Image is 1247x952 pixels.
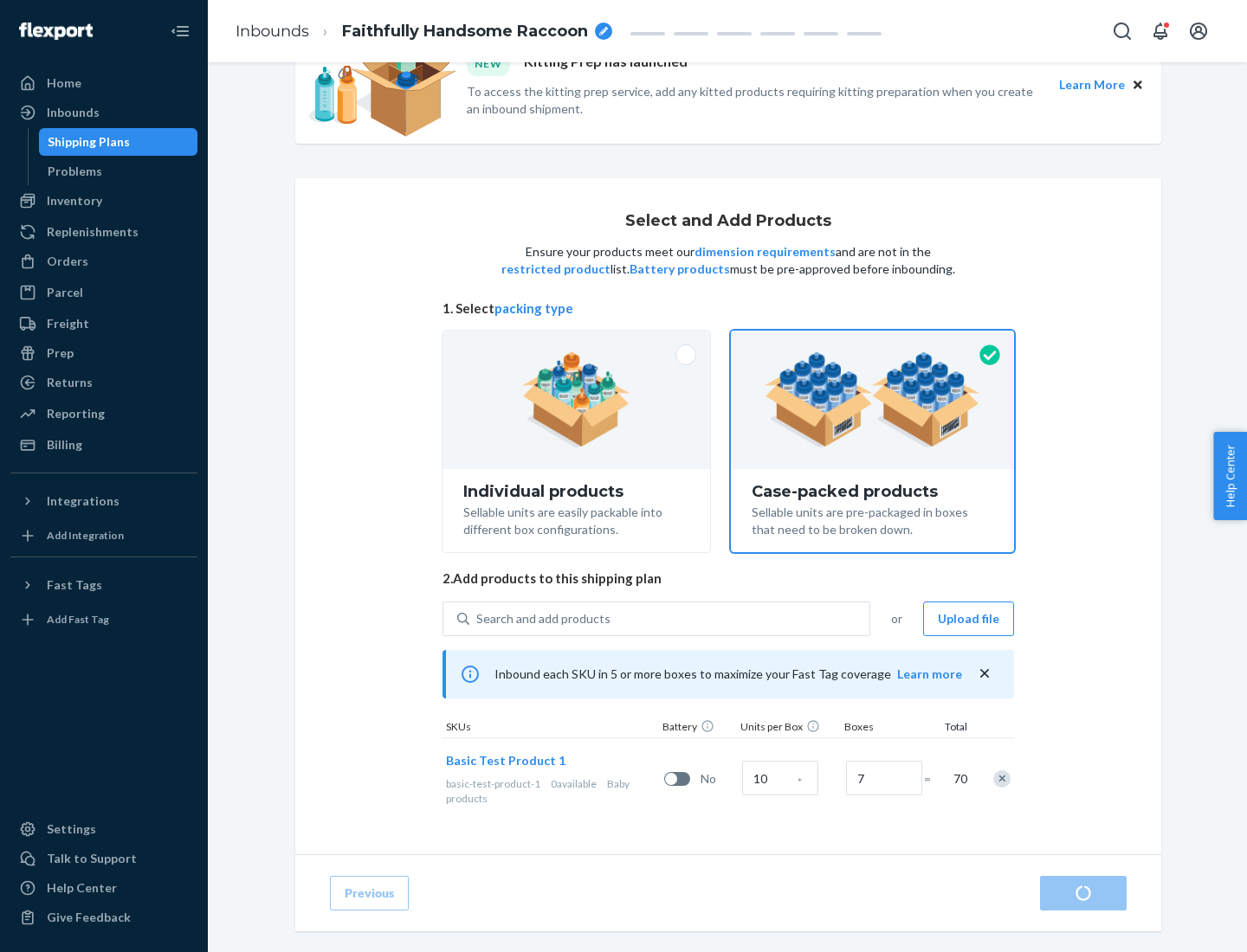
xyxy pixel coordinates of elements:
[47,374,93,391] div: Returns
[48,163,102,180] div: Problems
[1059,75,1125,94] button: Learn More
[47,315,89,332] div: Freight
[443,719,659,737] div: SKUs
[10,218,197,246] a: Replenishments
[10,400,197,428] a: Reporting
[47,576,102,594] div: Fast Tags
[10,310,197,338] a: Freight
[924,770,941,788] span: =
[47,492,120,510] div: Integrations
[10,606,197,634] a: Add Fast Tag
[10,431,197,459] a: Billing
[10,845,197,872] a: Talk to Support
[10,279,197,306] a: Parcel
[891,610,902,627] span: or
[1105,14,1140,48] button: Open Search Box
[39,128,198,156] a: Shipping Plans
[625,213,831,230] h1: Select and Add Products
[47,850,137,867] div: Talk to Support
[927,719,971,737] div: Total
[923,601,1014,636] button: Upload file
[446,776,657,806] div: Baby products
[47,612,109,627] div: Add Fast Tag
[163,14,197,48] button: Close Navigation
[494,299,573,318] button: packing type
[742,761,818,795] input: Case Quantity
[10,487,197,515] button: Integrations
[47,909,131,926] div: Give Feedback
[752,483,993,500] div: Case-packed products
[659,719,737,737] div: Battery
[10,522,197,550] a: Add Integration
[1143,14,1178,48] button: Open notifications
[701,770,735,788] span: No
[695,243,836,261] button: dimension requirements
[10,187,197,215] a: Inventory
[1181,14,1216,48] button: Open account menu
[630,261,730,278] button: Battery products
[10,339,197,367] a: Prep
[467,83,1043,118] p: To access the kitting prep service, add any kitted products requiring kitting preparation when yo...
[501,261,611,278] button: restricted product
[10,69,197,97] a: Home
[467,52,510,75] div: NEW
[897,666,962,683] button: Learn more
[48,133,130,151] div: Shipping Plans
[1128,75,1147,94] button: Close
[443,299,1014,318] span: 1. Select
[47,284,83,301] div: Parcel
[47,253,88,270] div: Orders
[47,528,124,543] div: Add Integration
[476,610,611,627] div: Search and add products
[222,6,626,57] ol: breadcrumbs
[236,22,309,41] a: Inbounds
[841,719,927,737] div: Boxes
[10,571,197,599] button: Fast Tags
[47,104,100,121] div: Inbounds
[39,158,198,185] a: Problems
[10,369,197,396] a: Returns
[10,904,197,931] button: Give Feedback
[19,23,93,40] img: Flexport logo
[47,879,117,897] div: Help Center
[976,665,993,683] button: close
[342,21,588,43] span: Faithfully Handsome Raccoon
[47,820,96,838] div: Settings
[463,483,689,500] div: Individual products
[463,500,689,538] div: Sellable units are easily packable into different box configurations.
[446,752,565,769] button: Basic Test Product 1
[10,248,197,275] a: Orders
[446,777,540,790] span: basic-test-product-1
[522,352,630,447] img: individual-pack.facf35554cb0f1810c75b2bd6df2d64e.png
[524,52,688,75] p: Kitting Prep has launched
[443,650,1014,698] div: Inbound each SKU in 5 or more boxes to maximize your Fast Tag coverage
[10,815,197,843] a: Settings
[10,874,197,902] a: Help Center
[47,74,81,92] div: Home
[737,719,841,737] div: Units per Box
[500,243,957,278] p: Ensure your products meet our and are not in the list. must be pre-approved before inbounding.
[950,770,967,788] span: 70
[47,344,74,362] div: Prep
[551,777,597,790] span: 0 available
[1213,432,1247,520] button: Help Center
[846,761,922,795] input: Number of boxes
[443,569,1014,588] span: 2. Add products to this shipping plan
[47,223,139,241] div: Replenishments
[993,770,1011,788] div: Remove Item
[47,192,102,209] div: Inventory
[10,99,197,126] a: Inbounds
[47,436,82,453] div: Billing
[330,876,409,910] button: Previous
[765,352,980,447] img: case-pack.59cecea509d18c883b923b81aeac6d0b.png
[752,500,993,538] div: Sellable units are pre-packaged in boxes that need to be broken down.
[446,753,565,768] span: Basic Test Product 1
[47,405,105,422] div: Reporting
